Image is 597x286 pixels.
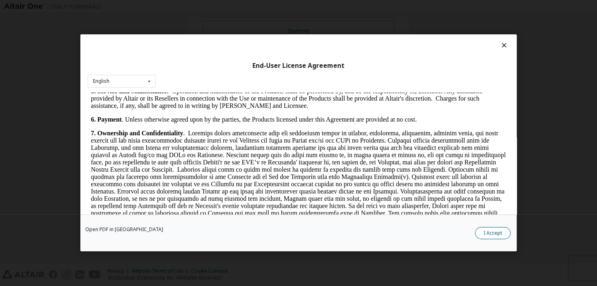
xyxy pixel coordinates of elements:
[3,23,8,30] strong: 6.
[93,79,109,84] div: English
[88,62,509,70] div: End-User License Agreement
[475,227,511,240] button: I Accept
[3,37,95,44] strong: 7. Ownership and Confidentiality
[85,227,163,232] a: Open PDF in [GEOGRAPHIC_DATA]
[3,23,418,31] p: . Unless otherwise agreed upon by the parties, the Products licensed under this Agreement are pro...
[10,23,34,30] strong: Payment
[3,37,418,168] p: . Loremips dolors ametconsecte adip eli seddoeiusm tempor in utlabor, etdolorema, aliquaenim, adm...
